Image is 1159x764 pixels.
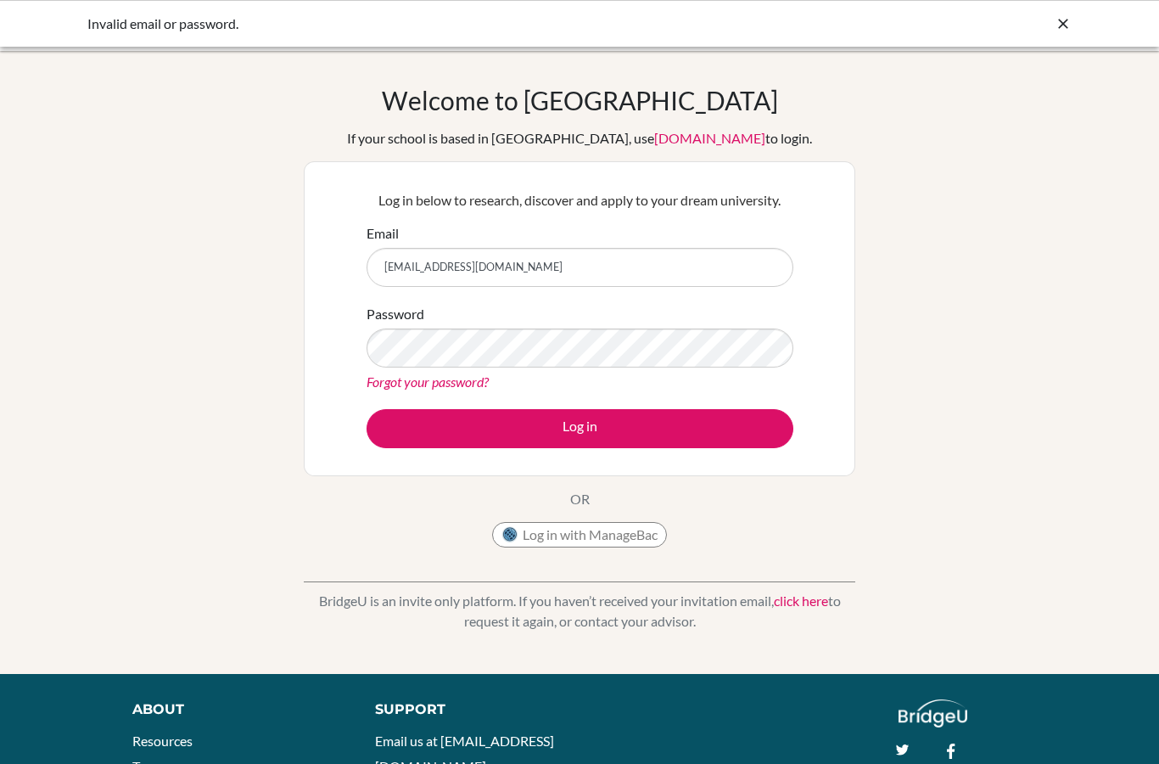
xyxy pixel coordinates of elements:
p: Log in below to research, discover and apply to your dream university. [367,190,793,211]
p: OR [570,489,590,509]
a: Forgot your password? [367,374,489,390]
button: Log in with ManageBac [492,522,667,548]
h1: Welcome to [GEOGRAPHIC_DATA] [382,85,778,115]
div: If your school is based in [GEOGRAPHIC_DATA], use to login. [347,128,812,149]
div: About [132,699,337,720]
div: Support [375,699,563,720]
a: Resources [132,733,193,749]
div: Invalid email or password. [87,14,817,34]
button: Log in [367,409,793,448]
img: logo_white@2x-f4f0deed5e89b7ecb1c2cc34c3e3d731f90f0f143d5ea2071677605dd97b5244.png [899,699,967,727]
a: [DOMAIN_NAME] [654,130,765,146]
label: Email [367,223,399,244]
a: click here [774,593,828,609]
label: Password [367,304,424,324]
p: BridgeU is an invite only platform. If you haven’t received your invitation email, to request it ... [304,591,855,632]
